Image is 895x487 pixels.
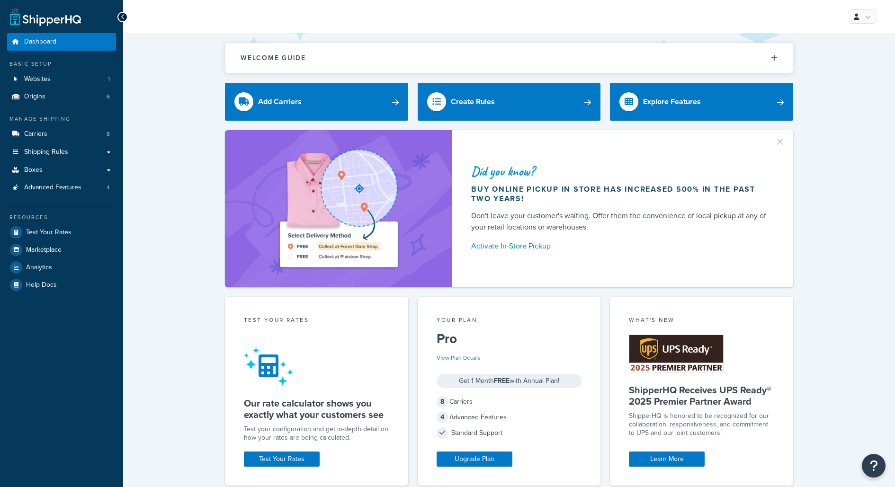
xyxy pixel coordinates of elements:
span: 8 [107,130,110,138]
span: Origins [24,93,45,101]
strong: FREE [494,376,510,386]
div: Advanced Features [437,411,582,424]
div: Test your configuration and get in-depth detail on how your rates are being calculated. [244,425,389,442]
a: Boxes [7,161,116,179]
a: Test Your Rates [7,224,116,241]
li: Advanced Features [7,179,116,196]
a: Advanced Features4 [7,179,116,196]
li: Origins [7,88,116,106]
span: 4 [437,412,448,423]
h2: Welcome Guide [241,54,306,62]
a: Analytics [7,259,116,276]
span: Test Your Rates [26,229,72,237]
div: Did you know? [471,165,770,178]
a: Upgrade Plan [437,452,512,467]
span: Help Docs [26,281,57,289]
button: Welcome Guide [225,43,793,73]
p: ShipperHQ is honored to be recognized for our collaboration, responsiveness, and commitment to UP... [629,412,774,437]
a: Add Carriers [225,83,408,121]
a: Test Your Rates [244,452,320,467]
a: Carriers8 [7,125,116,143]
div: Resources [7,213,116,221]
span: Carriers [24,130,47,138]
span: Shipping Rules [24,148,68,156]
a: Help Docs [7,276,116,293]
span: Advanced Features [24,184,81,192]
span: Websites [24,75,51,83]
span: Marketplace [26,246,62,254]
a: View Plan Details [437,354,481,362]
button: Open Resource Center [862,454,886,478]
span: 1 [108,75,110,83]
a: Dashboard [7,33,116,51]
h5: Our rate calculator shows you exactly what your customers see [244,398,389,420]
a: Shipping Rules [7,143,116,161]
a: Create Rules [418,83,601,121]
div: Create Rules [451,95,495,108]
div: Basic Setup [7,60,116,68]
div: Carriers [437,395,582,408]
a: Origins6 [7,88,116,106]
div: Manage Shipping [7,115,116,123]
span: Boxes [24,166,43,174]
a: Explore Features [610,83,793,121]
a: Learn More [629,452,705,467]
div: Buy online pickup in store has increased 500% in the past two years! [471,185,770,204]
div: Test your rates [244,316,389,327]
div: Get 1 Month with Annual Plan! [437,374,582,388]
div: Add Carriers [258,95,302,108]
span: 6 [107,93,110,101]
img: ad-shirt-map-b0359fc47e01cab431d101c4b569394f6a03f54285957d908178d52f29eb9668.png [253,144,424,273]
div: Explore Features [643,95,701,108]
div: What's New [629,316,774,327]
a: Websites1 [7,71,116,88]
span: Analytics [26,264,52,272]
div: Don't leave your customer's waiting. Offer them the convenience of local pickup at any of your re... [471,210,770,233]
div: Standard Support [437,426,582,440]
div: Your Plan [437,316,582,327]
h5: ShipperHQ Receives UPS Ready® 2025 Premier Partner Award [629,384,774,407]
h5: Pro [437,331,582,346]
a: Marketplace [7,241,116,258]
li: Carriers [7,125,116,143]
span: 8 [437,396,448,407]
a: Activate In-Store Pickup [471,239,770,253]
span: Dashboard [24,38,56,46]
li: Websites [7,71,116,88]
span: 4 [107,184,110,192]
